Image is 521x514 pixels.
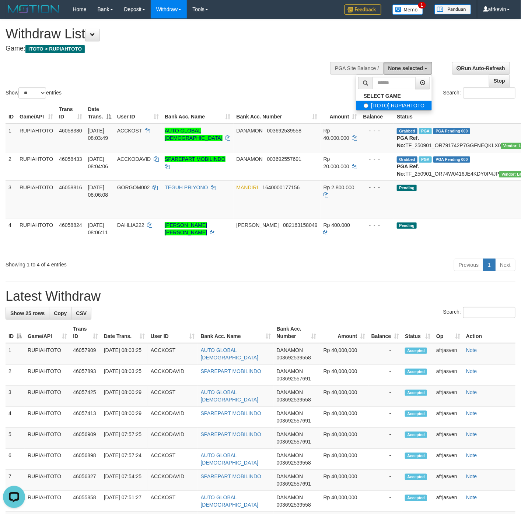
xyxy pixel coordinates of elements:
[419,156,432,163] span: Marked by afrjasven
[434,4,471,14] img: panduan.png
[433,428,463,449] td: afrjasven
[6,322,25,343] th: ID: activate to sort column descending
[17,180,56,218] td: RUPIAHTOTO
[201,410,262,416] a: SPAREPART MOBILINDO
[277,355,311,361] span: Copy 003692539558 to clipboard
[70,386,101,407] td: 46057425
[277,368,303,374] span: DANAMON
[70,428,101,449] td: 46056909
[277,389,303,395] span: DANAMON
[117,128,142,134] span: ACCKOST
[201,473,262,479] a: SPAREPART MOBILINDO
[277,439,311,445] span: Copy 003692557691 to clipboard
[59,184,82,190] span: 46058816
[6,4,62,15] img: MOTION_logo.png
[319,449,368,470] td: Rp 40,000,000
[10,310,45,316] span: Show 25 rows
[356,101,432,110] label: [ITOTO] RUPIAHTOTO
[392,4,423,15] img: Button%20Memo.svg
[71,307,91,320] a: CSV
[101,365,148,386] td: [DATE] 08:03:25
[70,343,101,365] td: 46057909
[17,218,56,256] td: RUPIAHTOTO
[18,87,46,99] select: Showentries
[283,222,317,228] span: Copy 082163158049 to clipboard
[165,222,207,235] a: [PERSON_NAME] [PERSON_NAME]
[70,322,101,343] th: Trans ID: activate to sort column ascending
[76,310,87,316] span: CSV
[483,259,496,271] a: 1
[148,428,198,449] td: ACCKODAVID
[368,428,402,449] td: -
[363,221,391,229] div: - - -
[433,322,463,343] th: Op: activate to sort column ascending
[324,156,349,169] span: Rp 20.000.000
[433,365,463,386] td: afrjasven
[277,410,303,416] span: DANAMON
[114,103,162,124] th: User ID: activate to sort column ascending
[88,184,108,198] span: [DATE] 08:06:08
[267,128,301,134] span: Copy 003692539558 to clipboard
[368,386,402,407] td: -
[368,365,402,386] td: -
[433,407,463,428] td: afrjasven
[397,156,417,163] span: Grabbed
[25,343,70,365] td: RUPIAHTOTO
[101,322,148,343] th: Date Trans.: activate to sort column ascending
[319,365,368,386] td: Rp 40,000,000
[466,473,477,479] a: Note
[25,428,70,449] td: RUPIAHTOTO
[88,222,108,235] span: [DATE] 08:06:11
[319,386,368,407] td: Rp 40,000,000
[101,386,148,407] td: [DATE] 08:00:29
[148,386,198,407] td: ACCKOST
[466,410,477,416] a: Note
[148,322,198,343] th: User ID: activate to sort column ascending
[6,289,515,304] h1: Latest Withdraw
[368,449,402,470] td: -
[433,128,470,134] span: PGA Pending
[6,307,49,320] a: Show 25 rows
[363,127,391,134] div: - - -
[443,307,515,318] label: Search:
[466,368,477,374] a: Note
[148,407,198,428] td: ACCKODAVID
[405,474,427,480] span: Accepted
[405,369,427,375] span: Accepted
[25,322,70,343] th: Game/API: activate to sort column ascending
[324,222,350,228] span: Rp 400.000
[345,4,381,15] img: Feedback.jpg
[443,87,515,99] label: Search:
[364,103,368,108] input: [ITOTO] RUPIAHTOTO
[237,156,263,162] span: DANAMON
[466,389,477,395] a: Note
[368,470,402,491] td: -
[148,449,198,470] td: ACCKOST
[363,155,391,163] div: - - -
[3,3,25,25] button: Open LiveChat chat widget
[368,322,402,343] th: Balance: activate to sort column ascending
[397,222,417,229] span: Pending
[277,494,303,500] span: DANAMON
[6,87,62,99] label: Show entries
[6,407,25,428] td: 4
[117,156,151,162] span: ACCKODAVID
[25,407,70,428] td: RUPIAHTOTO
[405,495,427,501] span: Accepted
[25,491,70,512] td: RUPIAHTOTO
[54,310,67,316] span: Copy
[237,184,258,190] span: MANDIRI
[165,156,225,162] a: SPAREPART MOBILINDO
[165,184,208,190] a: TEGUH PRIYONO
[59,128,82,134] span: 46058380
[277,347,303,353] span: DANAMON
[319,491,368,512] td: Rp 40,000,000
[324,184,354,190] span: Rp 2.800.000
[148,343,198,365] td: ACCKOST
[198,322,274,343] th: Bank Acc. Name: activate to sort column ascending
[6,428,25,449] td: 5
[201,368,262,374] a: SPAREPART MOBILINDO
[397,163,419,177] b: PGA Ref. No:
[319,343,368,365] td: Rp 40,000,000
[201,347,259,361] a: AUTO GLOBAL [DEMOGRAPHIC_DATA]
